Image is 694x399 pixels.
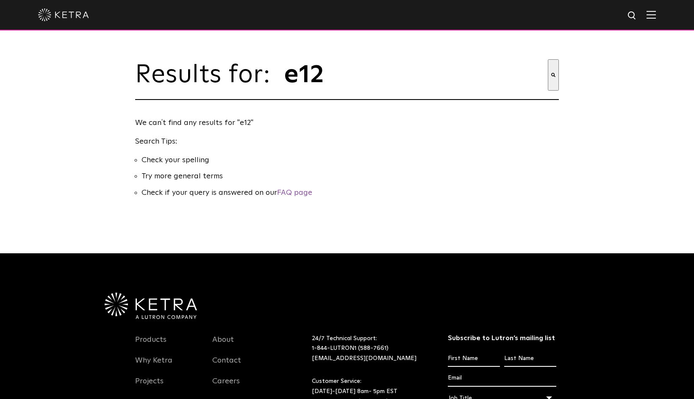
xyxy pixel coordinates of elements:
a: Projects [135,377,164,396]
input: This is a search field with an auto-suggest feature attached. [283,59,548,91]
p: We can′t find any results for "e12" [135,117,555,129]
p: 24/7 Technical Support: [312,334,427,364]
li: Try more general terms [142,170,559,183]
img: ketra-logo-2019-white [38,8,89,21]
img: search icon [627,11,638,21]
input: First Name [448,351,500,367]
li: Check your spelling [142,154,559,166]
a: [EMAIL_ADDRESS][DOMAIN_NAME] [312,355,416,361]
img: Ketra-aLutronCo_White_RGB [105,293,197,319]
img: Hamburger%20Nav.svg [647,11,656,19]
a: Contact [212,356,241,375]
a: Why Ketra [135,356,172,375]
h3: Subscribe to Lutron’s mailing list [448,334,557,343]
a: Careers [212,377,240,396]
p: Search Tips: [135,136,555,148]
input: Last Name [504,351,556,367]
input: Email [448,370,557,386]
li: Check if your query is answered on our [142,187,559,199]
span: Results for: [135,62,279,88]
a: About [212,335,234,355]
a: FAQ page [277,189,312,197]
a: 1-844-LUTRON1 (588-7661) [312,345,389,351]
button: Search [548,59,559,91]
a: Products [135,335,167,355]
